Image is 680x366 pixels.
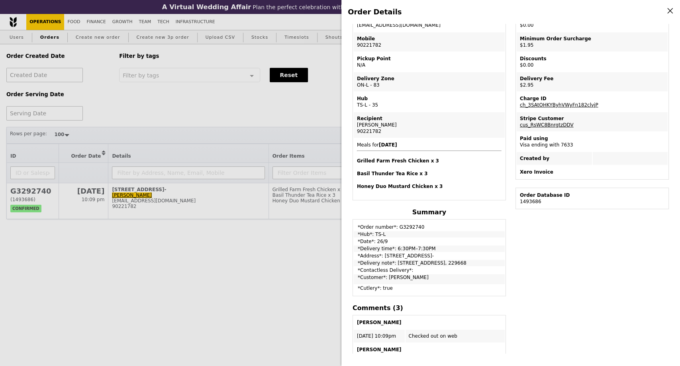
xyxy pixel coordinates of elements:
h4: Honey Duo Mustard Chicken x 3 [357,183,502,190]
b: [DATE] [379,142,397,148]
h4: Comments (3) [353,304,506,312]
td: $2.95 [517,72,668,91]
td: *Delivery note*: [STREET_ADDRESS], 229668 [354,260,505,266]
div: Delivery Fee [520,75,664,82]
td: *Contactless Delivery*: [354,267,505,273]
span: Meals for [357,142,502,190]
td: Checked out on web [406,330,505,342]
td: *Hub*: TS-L [354,231,505,237]
b: [PERSON_NAME] [357,347,402,352]
span: [DATE] 10:09pm [357,333,396,339]
td: $0.00 [517,52,668,71]
span: Order Details [348,8,402,16]
td: TS-L - 35 [354,92,505,111]
td: *Customer*: [PERSON_NAME] [354,274,505,284]
div: Mobile [357,36,502,42]
td: *Date*: 26/9 [354,238,505,245]
td: ON-L - 83 [354,72,505,91]
div: Pickup Point [357,55,502,62]
div: Created by [520,155,589,162]
td: *Delivery time*: 6:30PM–7:30PM [354,245,505,252]
div: Delivery Zone [357,75,502,82]
div: Stripe Customer [520,115,664,122]
td: N/A [354,52,505,71]
div: Xero Invoice [520,169,664,175]
h4: Summary [353,208,506,216]
div: Minimum Order Surcharge [520,36,664,42]
td: Visa ending with 7633 [517,132,668,151]
div: Hub [357,95,502,102]
div: Discounts [520,55,664,62]
b: [PERSON_NAME] [357,320,402,325]
td: $1.95 [517,32,668,51]
td: *Cutlery*: true [354,285,505,295]
td: 1493686 [517,189,668,208]
td: 90221782 [354,32,505,51]
h4: Basil Thunder Tea Rice x 3 [357,170,502,177]
div: Paid using [520,135,664,142]
div: Order Database ID [520,192,664,198]
td: *Order number*: G3292740 [354,220,505,230]
td: *Address*: [STREET_ADDRESS]- [354,253,505,259]
div: 90221782 [357,128,502,135]
div: [PERSON_NAME] [357,122,502,128]
div: Charge ID [520,95,664,102]
a: ch_3SAtOHKYByhVWyFn182clvjP [520,102,598,108]
a: cus_RsWC8BnrgtzDDV [520,122,574,128]
h4: Grilled Farm Fresh Chicken x 3 [357,158,502,164]
div: Recipient [357,115,502,122]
